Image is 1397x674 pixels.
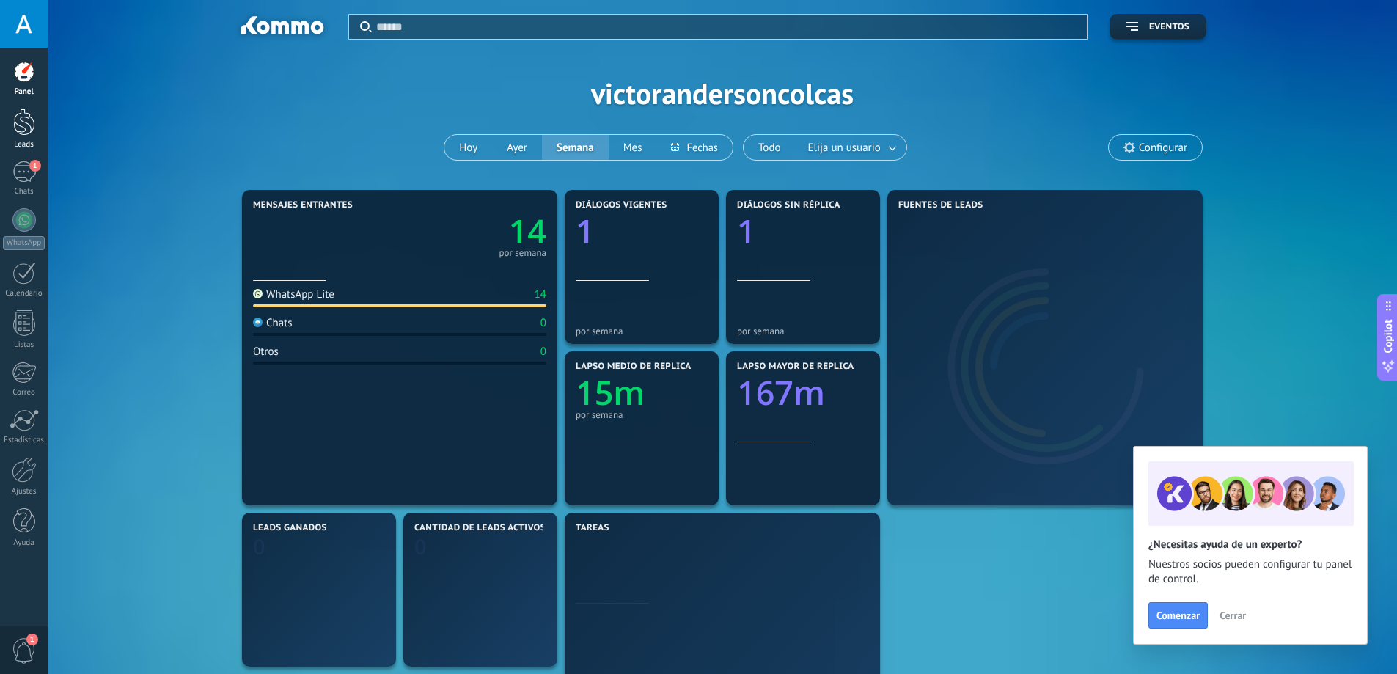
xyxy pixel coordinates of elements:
text: 14 [509,209,546,254]
button: Hoy [444,135,492,160]
span: Lapso mayor de réplica [737,362,854,372]
text: 0 [253,532,265,561]
div: por semana [737,326,869,337]
text: 1 [737,209,756,254]
div: Chats [253,316,293,330]
div: Estadísticas [3,436,45,445]
button: Todo [744,135,796,160]
button: Semana [542,135,609,160]
img: Chats [253,318,263,327]
div: Leads [3,140,45,150]
div: por semana [576,326,708,337]
text: 0 [414,532,427,561]
button: Elija un usuario [796,135,906,160]
a: 167m [737,370,869,415]
span: Fuentes de leads [898,200,983,210]
span: Mensajes entrantes [253,200,353,210]
span: Tareas [576,523,609,533]
div: Correo [3,388,45,398]
span: Eventos [1149,22,1189,32]
button: Comenzar [1148,602,1208,629]
div: Otros [253,345,279,359]
div: Calendario [3,289,45,298]
span: Copilot [1381,319,1396,353]
span: 1 [26,634,38,645]
button: Ayer [492,135,542,160]
span: Diálogos vigentes [576,200,667,210]
span: Diálogos sin réplica [737,200,840,210]
div: 0 [540,316,546,330]
div: 0 [540,345,546,359]
button: Cerrar [1213,604,1253,626]
button: Mes [609,135,657,160]
button: Eventos [1110,14,1206,40]
span: Leads ganados [253,523,327,533]
h2: ¿Necesitas ayuda de un experto? [1148,538,1352,552]
div: Chats [3,187,45,197]
text: 167m [737,370,825,415]
span: Cantidad de leads activos [414,523,546,533]
div: por semana [576,409,708,420]
div: Listas [3,340,45,350]
span: Comenzar [1156,610,1200,620]
span: Cerrar [1220,610,1246,620]
span: Nuestros socios pueden configurar tu panel de control. [1148,557,1352,587]
span: 1 [29,160,41,172]
div: WhatsApp Lite [253,287,334,301]
div: Ayuda [3,538,45,548]
div: 14 [535,287,546,301]
div: por semana [499,249,546,257]
div: Panel [3,87,45,97]
text: 15m [576,370,645,415]
button: Fechas [656,135,732,160]
span: Lapso medio de réplica [576,362,692,372]
div: WhatsApp [3,236,45,250]
span: Configurar [1139,142,1187,154]
div: Ajustes [3,487,45,497]
img: WhatsApp Lite [253,289,263,298]
text: 1 [576,209,595,254]
a: 14 [400,209,546,254]
span: Elija un usuario [805,138,884,158]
